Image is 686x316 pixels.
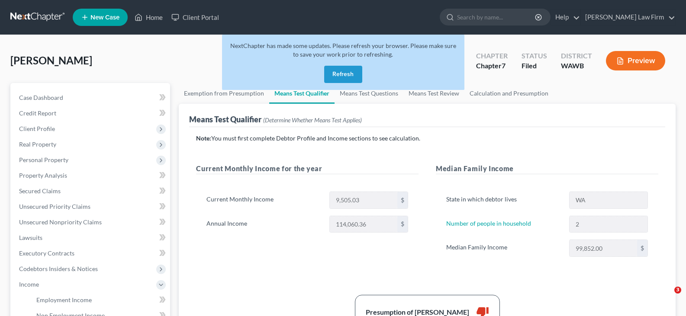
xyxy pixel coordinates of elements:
input: 0.00 [570,240,637,256]
span: Codebtors Insiders & Notices [19,265,98,272]
label: State in which debtor lives [442,192,564,209]
a: Lawsuits [12,230,170,246]
input: Search by name... [457,9,536,25]
input: 0.00 [330,216,397,233]
span: (Determine Whether Means Test Applies) [263,116,362,124]
span: Real Property [19,140,56,148]
div: Chapter [476,51,508,61]
a: Client Portal [167,10,223,25]
span: Lawsuits [19,234,42,241]
button: Refresh [324,66,362,83]
span: 7 [502,61,506,70]
label: Current Monthly Income [202,192,325,209]
strong: Note: [196,134,211,142]
label: Annual Income [202,216,325,233]
a: Credit Report [12,105,170,121]
span: Income [19,281,39,288]
div: Chapter [476,61,508,71]
span: Employment Income [36,296,92,303]
span: Credit Report [19,109,56,117]
span: Unsecured Priority Claims [19,203,90,210]
input: 0.00 [330,192,397,208]
span: NextChapter has made some updates. Please refresh your browser. Please make sure to save your wor... [230,42,456,58]
a: Number of people in household [446,220,531,227]
a: Calculation and Presumption [464,83,554,104]
a: Secured Claims [12,183,170,199]
div: District [561,51,592,61]
div: Means Test Qualifier [189,114,362,124]
a: Exemption from Presumption [179,83,269,104]
label: Median Family Income [442,239,564,257]
div: $ [397,216,408,233]
input: State [570,192,647,208]
a: Case Dashboard [12,90,170,105]
a: Property Analysis [12,168,170,183]
div: WAWB [561,61,592,71]
div: $ [397,192,408,208]
input: -- [570,216,647,233]
span: Case Dashboard [19,94,63,101]
span: Secured Claims [19,187,61,195]
span: [PERSON_NAME] [10,54,92,67]
div: $ [637,240,647,256]
iframe: Intercom live chat [657,287,677,307]
a: Home [130,10,167,25]
a: [PERSON_NAME] Law Firm [581,10,675,25]
span: Executory Contracts [19,249,74,257]
div: Status [522,51,547,61]
div: Filed [522,61,547,71]
p: You must first complete Debtor Profile and Income sections to see calculation. [196,134,658,143]
a: Employment Income [29,292,170,308]
span: New Case [90,14,119,21]
span: Personal Property [19,156,68,163]
span: Property Analysis [19,172,67,179]
button: Preview [606,51,665,70]
span: Client Profile [19,125,55,132]
span: 3 [674,287,681,294]
a: Executory Contracts [12,246,170,261]
a: Unsecured Priority Claims [12,199,170,214]
a: Unsecured Nonpriority Claims [12,214,170,230]
span: Unsecured Nonpriority Claims [19,218,102,226]
h5: Median Family Income [436,163,658,174]
h5: Current Monthly Income for the year [196,163,419,174]
a: Help [551,10,580,25]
